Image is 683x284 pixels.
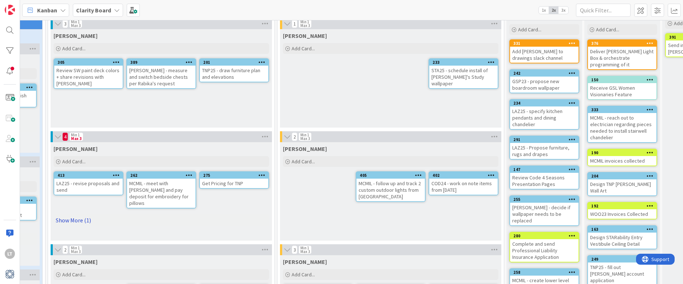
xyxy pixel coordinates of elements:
div: 190 [588,149,656,156]
div: STA25 - schedule install of [PERSON_NAME]'s Study wallpaper [429,66,498,88]
div: Review SW paint deck colors + share revisions with [PERSON_NAME] [54,66,123,88]
div: LAZ25 - revise proposals and send [54,179,123,195]
div: 150Receive GSL Women Visionaries Feature [588,77,656,99]
span: Add Card... [292,158,315,165]
a: 150Receive GSL Women Visionaries Feature [587,76,657,100]
div: 376 [591,41,656,46]
div: Add [PERSON_NAME] to drawings slack channel [510,47,579,63]
a: 190MCMIL invoices collected [587,149,657,166]
a: 333MCMIL - reach out to electrician regarding pieces needed to install stairwell chandelier [587,106,657,143]
div: 402COD24 - work on note items from [DATE] [429,172,498,195]
div: 234 [510,100,579,106]
div: 413 [54,172,123,179]
div: 192WOO23 Invoices Collected [588,203,656,219]
div: Max 3 [300,137,310,140]
span: 2x [549,7,558,14]
span: Lisa T. [54,145,98,152]
a: 413LAZ25 - revise proposals and send [54,171,123,195]
span: Lisa K. [54,258,98,265]
div: 305 [58,60,123,65]
div: Max 3 [71,250,80,253]
div: 255 [510,196,579,203]
div: 201 [203,60,268,65]
div: 291LAZ25 - Propose furniture, rugs and drapes [510,136,579,159]
div: 190 [591,150,656,155]
span: Kanban [37,6,57,15]
div: Get Pricing for TNP [200,179,268,188]
div: 233STA25 - schedule install of [PERSON_NAME]'s Study wallpaper [429,59,498,88]
a: 204Design TNP [PERSON_NAME] Wall Art [587,172,657,196]
div: LAZ25 - Propose furniture, rugs and drapes [510,143,579,159]
img: avatar [5,269,15,279]
a: 242GSP23 - propose new boardroom wallpaper [509,69,579,93]
div: 258 [510,269,579,276]
a: 389[PERSON_NAME] - measure and switch bedside chests per Rabika's request [126,58,196,89]
div: 147 [510,166,579,173]
span: Lisa T. [283,145,327,152]
div: 201TNP25 - draw furniture plan and elevations [200,59,268,82]
span: 2 [292,132,297,141]
div: 234 [513,101,579,106]
div: 405MCMIL - follow up and track 2 custom outdoor lights from [GEOGRAPHIC_DATA] [356,172,425,201]
div: 242GSP23 - propose new boardroom wallpaper [510,70,579,93]
div: 376Deliver [PERSON_NAME] Light Box & orchestrate programming of it [588,40,656,69]
span: Gina [54,32,98,39]
div: 150 [588,77,656,83]
div: 331 [513,41,579,46]
span: 3 [292,245,297,254]
span: 1x [539,7,549,14]
div: 190MCMIL invoices collected [588,149,656,166]
div: 402 [433,173,498,178]
div: 275Get Pricing for TNP [200,172,268,188]
div: 405 [360,173,425,178]
div: LT [5,249,15,259]
a: 402COD24 - work on note items from [DATE] [429,171,498,195]
div: MCMIL - meet with [PERSON_NAME] and pay deposit for embroidery for pillows [127,179,196,208]
a: 255[PERSON_NAME] - decide if wallpaper needs to be replaced [509,195,579,226]
input: Quick Filter... [576,4,631,17]
div: 262 [130,173,196,178]
div: 233 [429,59,498,66]
a: 405MCMIL - follow up and track 2 custom outdoor lights from [GEOGRAPHIC_DATA] [356,171,426,202]
div: 389 [130,60,196,65]
a: 192WOO23 Invoices Collected [587,202,657,219]
a: 376Deliver [PERSON_NAME] Light Box & orchestrate programming of it [587,39,657,70]
span: Add Card... [62,158,86,165]
a: 234LAZ25 - specify kitchen pendants and dining chandelier [509,99,579,130]
a: 262MCMIL - meet with [PERSON_NAME] and pay deposit for embroidery for pillows [126,171,196,209]
span: Add Card... [62,271,86,278]
div: 234LAZ25 - specify kitchen pendants and dining chandelier [510,100,579,129]
span: Support [15,1,33,10]
a: 201TNP25 - draw furniture plan and elevations [199,58,269,82]
div: 255[PERSON_NAME] - decide if wallpaper needs to be replaced [510,196,579,225]
div: 280 [510,233,579,239]
div: 201 [200,59,268,66]
div: COD24 - work on note items from [DATE] [429,179,498,195]
div: 242 [510,70,579,77]
div: Min 1 [71,20,80,24]
div: 389[PERSON_NAME] - measure and switch bedside chests per Rabika's request [127,59,196,88]
div: Max 3 [71,137,82,140]
div: 405 [356,172,425,179]
div: 204 [588,173,656,179]
span: 1 [292,19,297,28]
div: 280 [513,233,579,238]
span: 4 [62,132,68,141]
div: 258 [513,270,579,275]
a: 147Review Code 4 Seasons Presentation Pages [509,166,579,190]
div: 305Review SW paint deck colors + share revisions with [PERSON_NAME] [54,59,123,88]
a: Show More (1) [54,214,269,226]
div: Complete and send Professional Liability Insurance Application [510,239,579,262]
div: Design TNP [PERSON_NAME] Wall Art [588,179,656,195]
a: 331Add [PERSON_NAME] to drawings slack channel [509,39,579,63]
span: 3x [558,7,568,14]
span: 2 [62,245,68,254]
div: Max 3 [71,24,80,27]
div: 249 [591,257,656,262]
div: Min 1 [71,133,80,137]
div: Max 3 [300,250,310,253]
div: 163 [588,226,656,233]
div: 331Add [PERSON_NAME] to drawings slack channel [510,40,579,63]
a: 233STA25 - schedule install of [PERSON_NAME]'s Study wallpaper [429,58,498,89]
div: 262 [127,172,196,179]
